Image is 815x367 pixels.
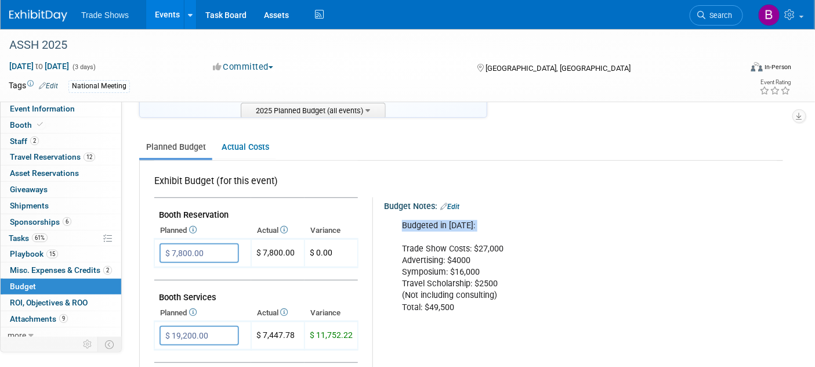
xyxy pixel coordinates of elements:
[154,222,251,239] th: Planned
[103,266,112,275] span: 2
[37,121,43,128] i: Booth reservation complete
[9,80,58,93] td: Tags
[10,217,71,226] span: Sponsorships
[154,305,251,321] th: Planned
[1,134,121,149] a: Staff2
[256,248,295,257] span: $ 7,800.00
[154,198,358,223] td: Booth Reservation
[154,175,353,194] div: Exhibit Budget (for this event)
[758,4,780,26] img: Becca Rensi
[1,279,121,294] a: Budget
[1,295,121,311] a: ROI, Objectives & ROO
[1,182,121,197] a: Giveaways
[305,305,358,321] th: Variance
[1,149,121,165] a: Travel Reservations12
[10,168,79,178] span: Asset Reservations
[34,62,45,71] span: to
[139,136,212,158] a: Planned Budget
[71,63,96,71] span: (3 days)
[486,64,631,73] span: [GEOGRAPHIC_DATA], [GEOGRAPHIC_DATA]
[305,222,358,239] th: Variance
[10,120,45,129] span: Booth
[1,231,121,246] a: Tasks61%
[10,249,58,258] span: Playbook
[10,201,49,210] span: Shipments
[10,282,36,291] span: Budget
[1,246,121,262] a: Playbook15
[32,233,48,242] span: 61%
[690,5,743,26] a: Search
[10,136,39,146] span: Staff
[751,62,763,71] img: Format-Inperson.png
[676,60,792,78] div: Event Format
[1,117,121,133] a: Booth
[39,82,58,90] a: Edit
[68,80,130,92] div: National Meeting
[440,203,459,211] a: Edit
[9,61,70,71] span: [DATE] [DATE]
[241,103,386,117] span: 2025 Planned Budget (all events)
[30,136,39,145] span: 2
[215,136,276,158] a: Actual Costs
[78,337,98,352] td: Personalize Event Tab Strip
[5,35,725,56] div: ASSH 2025
[63,217,71,226] span: 6
[46,250,58,258] span: 15
[251,322,305,350] td: $ 7,447.78
[310,330,353,340] span: $ 11,752.22
[765,63,792,71] div: In-Person
[1,262,121,278] a: Misc. Expenses & Credits2
[1,328,121,343] a: more
[384,197,782,213] div: Budget Notes:
[9,10,67,21] img: ExhibitDay
[8,330,26,340] span: more
[9,233,48,243] span: Tasks
[1,311,121,327] a: Attachments9
[10,298,88,307] span: ROI, Objectives & ROO
[251,305,305,321] th: Actual
[10,104,75,113] span: Event Information
[251,222,305,239] th: Actual
[10,314,68,323] span: Attachments
[10,265,112,275] span: Misc. Expenses & Credits
[1,198,121,214] a: Shipments
[394,214,760,319] div: Budgeted in [DATE]: Trade Show Costs: $27,000 Advertising: $4000 Symposium: $16,000 Travel Schola...
[154,280,358,305] td: Booth Services
[310,248,332,257] span: $ 0.00
[1,214,121,230] a: Sponsorships6
[209,61,278,73] button: Committed
[81,10,129,20] span: Trade Shows
[1,101,121,117] a: Event Information
[84,153,95,161] span: 12
[705,11,732,20] span: Search
[10,152,95,161] span: Travel Reservations
[10,185,48,194] span: Giveaways
[98,337,122,352] td: Toggle Event Tabs
[760,80,791,85] div: Event Rating
[1,165,121,181] a: Asset Reservations
[59,314,68,323] span: 9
